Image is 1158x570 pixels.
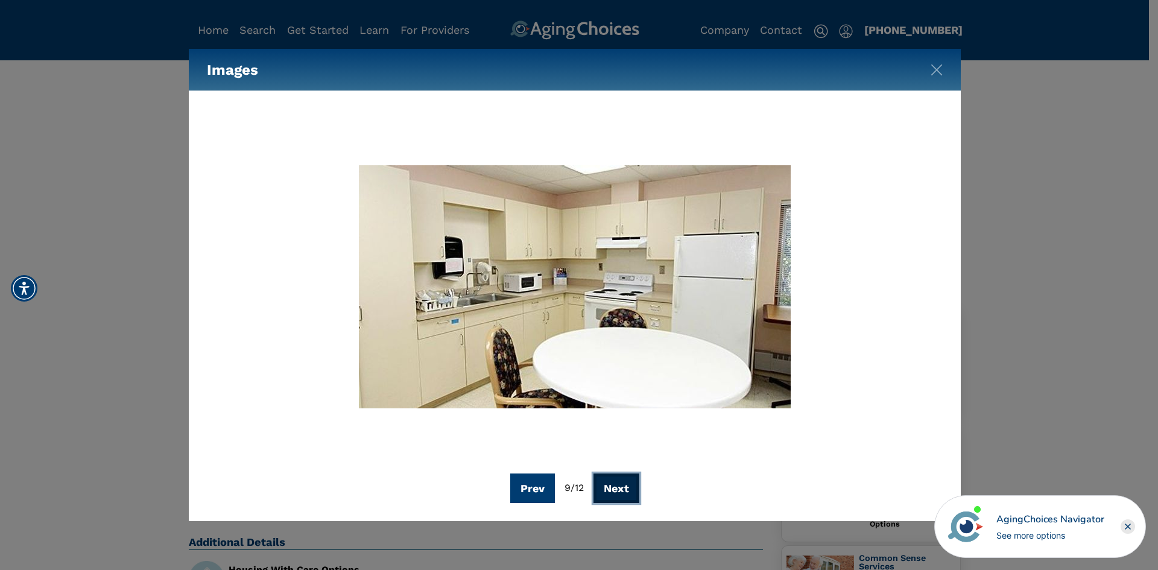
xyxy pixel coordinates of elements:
div: Accessibility Menu [11,275,37,302]
div: See more options [996,529,1104,542]
button: Prev [510,473,555,503]
img: 7f2c7301-32ef-4de4-9e44-601a1a9aaa2c.jpg [359,165,791,408]
img: modal-close.svg [931,64,943,76]
span: 9 / 12 [565,482,584,493]
img: avatar [945,506,986,547]
h5: Images [207,49,258,91]
div: Close [1121,519,1135,534]
button: Close [931,62,943,74]
div: AgingChoices Navigator [996,512,1104,527]
button: Next [593,473,639,503]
